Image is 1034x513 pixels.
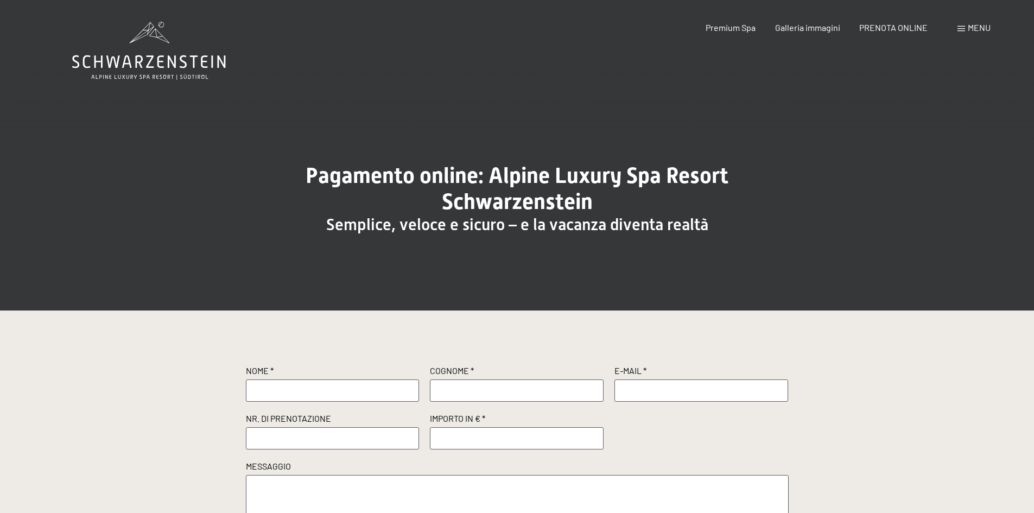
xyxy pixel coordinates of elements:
[859,22,928,33] a: PRENOTA ONLINE
[706,22,756,33] a: Premium Spa
[246,460,789,475] label: Messaggio
[430,365,604,379] label: Cognome *
[430,413,604,427] label: Importo in € *
[968,22,991,33] span: Menu
[246,365,420,379] label: Nome *
[614,365,788,379] label: E-Mail *
[246,413,420,427] label: Nr. di prenotazione
[306,163,728,214] span: Pagamento online: Alpine Luxury Spa Resort Schwarzenstein
[326,215,708,234] span: Semplice, veloce e sicuro – e la vacanza diventa realtà
[775,22,840,33] a: Galleria immagini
